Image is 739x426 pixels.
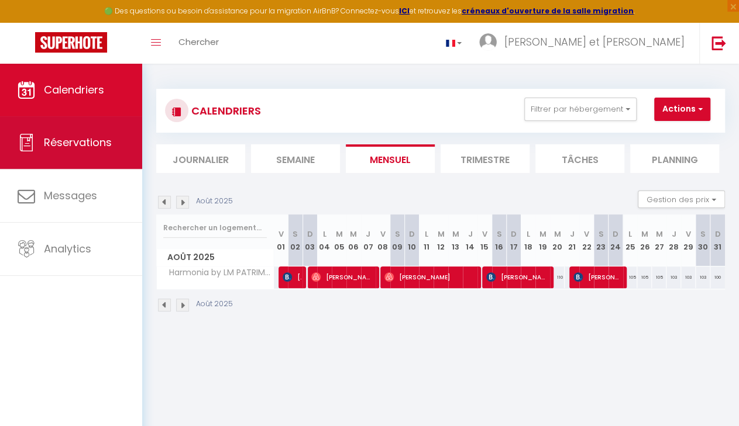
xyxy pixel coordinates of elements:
[307,228,313,240] abbr: D
[376,214,390,266] th: 08
[711,36,726,50] img: logout
[539,228,546,240] abbr: M
[628,228,632,240] abbr: L
[686,228,691,240] abbr: V
[507,214,521,266] th: 17
[609,214,623,266] th: 24
[492,214,507,266] th: 16
[335,228,342,240] abbr: M
[584,228,589,240] abbr: V
[613,228,618,240] abbr: D
[346,144,435,173] li: Mensuel
[366,228,370,240] abbr: J
[434,214,448,266] th: 12
[404,214,419,266] th: 10
[350,228,357,240] abbr: M
[482,228,487,240] abbr: V
[44,135,112,150] span: Réservations
[710,266,725,288] div: 100
[535,144,624,173] li: Tâches
[196,299,233,310] p: Août 2025
[527,228,530,240] abbr: L
[470,23,699,64] a: ... [PERSON_NAME] et [PERSON_NAME]
[35,32,107,53] img: Super Booking
[652,214,666,266] th: 27
[156,144,245,173] li: Journalier
[504,34,685,49] span: [PERSON_NAME] et [PERSON_NAME]
[409,228,415,240] abbr: D
[288,214,303,266] th: 02
[448,214,463,266] th: 13
[623,266,638,288] div: 105
[452,228,459,240] abbr: M
[438,228,445,240] abbr: M
[521,214,535,266] th: 18
[630,144,719,173] li: Planning
[283,266,301,288] span: [PERSON_NAME]
[550,214,565,266] th: 20
[573,266,620,288] span: [PERSON_NAME]
[565,214,579,266] th: 21
[419,214,434,266] th: 11
[44,188,97,203] span: Messages
[399,6,410,16] a: ICI
[672,228,676,240] abbr: J
[390,214,405,266] th: 09
[44,82,104,97] span: Calendriers
[652,266,666,288] div: 105
[170,23,228,64] a: Chercher
[384,266,473,288] span: [PERSON_NAME]
[394,228,400,240] abbr: S
[637,214,652,266] th: 26
[44,241,91,256] span: Analytics
[462,6,634,16] a: créneaux d'ouverture de la salle migration
[479,33,497,51] img: ...
[654,98,710,121] button: Actions
[535,214,550,266] th: 19
[497,228,502,240] abbr: S
[157,249,273,266] span: Août 2025
[579,214,594,266] th: 22
[681,214,696,266] th: 29
[361,214,376,266] th: 07
[554,228,561,240] abbr: M
[696,266,710,288] div: 103
[188,98,261,124] h3: CALENDRIERS
[524,98,637,121] button: Filtrer par hébergement
[599,228,604,240] abbr: S
[710,214,725,266] th: 31
[638,191,725,208] button: Gestion des prix
[477,214,492,266] th: 15
[696,214,710,266] th: 30
[550,266,565,288] div: 110
[623,214,638,266] th: 25
[346,214,361,266] th: 06
[380,228,386,240] abbr: V
[311,266,372,288] span: [PERSON_NAME]
[251,144,340,173] li: Semaine
[594,214,609,266] th: 23
[303,214,317,266] th: 03
[278,228,283,240] abbr: V
[317,214,332,266] th: 04
[641,228,648,240] abbr: M
[681,266,696,288] div: 103
[715,228,721,240] abbr: D
[323,228,326,240] abbr: L
[511,228,517,240] abbr: D
[569,228,574,240] abbr: J
[666,214,681,266] th: 28
[178,36,219,48] span: Chercher
[486,266,547,288] span: [PERSON_NAME]
[656,228,663,240] abbr: M
[196,196,233,207] p: Août 2025
[637,266,652,288] div: 105
[425,228,428,240] abbr: L
[163,217,267,238] input: Rechercher un logement...
[666,266,681,288] div: 103
[9,5,44,40] button: Ouvrir le widget de chat LiveChat
[159,266,276,279] span: Harmonia by LM PATRIMOINE
[700,228,706,240] abbr: S
[441,144,530,173] li: Trimestre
